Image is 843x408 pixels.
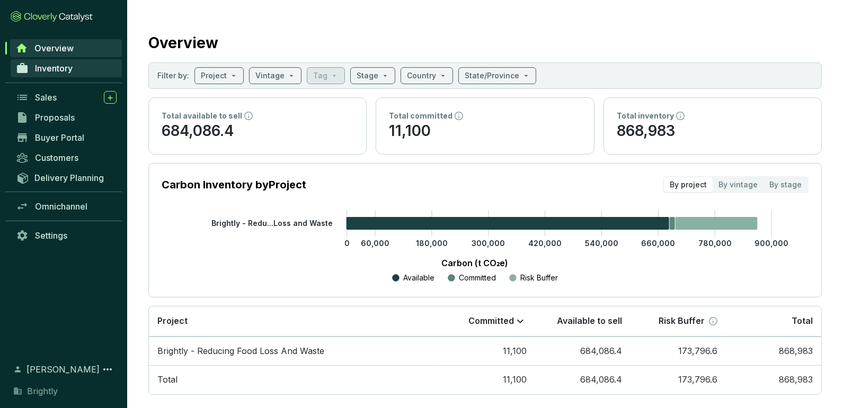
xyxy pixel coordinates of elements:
span: Overview [34,43,74,53]
p: Risk Buffer [659,315,705,327]
a: Settings [11,226,122,244]
th: Total [726,306,821,337]
div: By vintage [713,177,764,192]
th: Available to sell [535,306,631,337]
p: Total committed [389,111,452,121]
td: Brightly - Reducing Food Loss And Waste [149,337,440,366]
a: Delivery Planning [11,169,122,186]
tspan: 780,000 [698,239,732,248]
span: Brightly [27,385,58,397]
span: Inventory [35,63,73,74]
tspan: 540,000 [585,239,618,248]
th: Project [149,306,440,337]
p: Carbon (t CO₂e) [178,257,772,269]
span: Settings [35,230,67,241]
tspan: 660,000 [641,239,675,248]
tspan: 420,000 [528,239,562,248]
p: Carbon Inventory by Project [162,177,306,192]
span: Customers [35,152,78,163]
td: 173,796.6 [631,365,726,394]
p: Filter by: [157,70,189,81]
div: segmented control [663,176,809,193]
p: Committed [468,315,514,327]
tspan: 900,000 [755,239,788,248]
tspan: 300,000 [472,239,505,248]
a: Omnichannel [11,197,122,215]
tspan: 60,000 [361,239,389,248]
a: Customers [11,149,122,167]
span: Sales [35,92,57,103]
span: Buyer Portal [35,132,84,143]
td: 684,086.4 [535,337,631,366]
tspan: Brightly - Redu...Loss and Waste [211,219,333,228]
a: Inventory [11,59,122,77]
p: Total available to sell [162,111,242,121]
a: Sales [11,88,122,106]
td: 868,983 [726,365,821,394]
div: By project [664,177,713,192]
p: 684,086.4 [162,121,353,141]
span: [PERSON_NAME] [26,363,100,376]
p: 868,983 [617,121,809,141]
td: 173,796.6 [631,337,726,366]
span: Proposals [35,112,75,123]
h2: Overview [148,32,218,54]
p: 11,100 [389,121,581,141]
span: Omnichannel [35,201,87,212]
p: Committed [459,273,496,283]
tspan: 0 [344,239,350,248]
td: Total [149,365,440,394]
span: Delivery Planning [34,173,104,183]
p: Available [403,273,434,283]
td: 868,983 [726,337,821,366]
a: Proposals [11,108,122,126]
p: Tag [313,70,327,81]
a: Overview [10,39,122,57]
p: Risk Buffer [520,273,558,283]
p: Total inventory [617,111,674,121]
a: Buyer Portal [11,129,122,147]
td: 684,086.4 [535,365,631,394]
div: By stage [764,177,807,192]
tspan: 180,000 [416,239,448,248]
td: 11,100 [440,365,535,394]
td: 11,100 [440,337,535,366]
